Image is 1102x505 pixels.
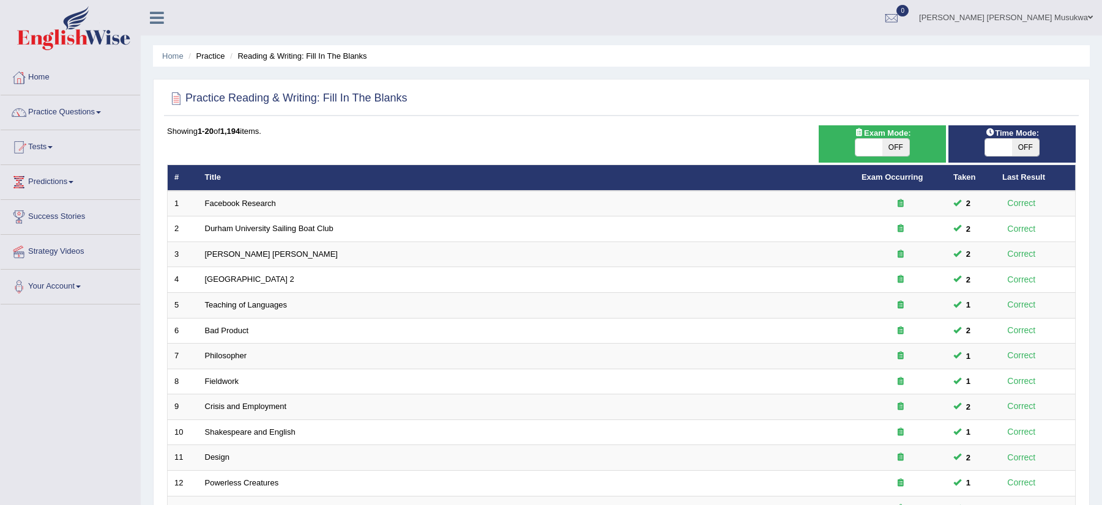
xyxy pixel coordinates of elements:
[205,427,296,437] a: Shakespeare and English
[961,375,975,388] span: You can still take this question
[205,224,333,233] a: Durham University Sailing Boat Club
[862,401,940,413] div: Exam occurring question
[862,274,940,286] div: Exam occurring question
[168,394,198,420] td: 9
[168,293,198,319] td: 5
[205,452,229,462] a: Design
[862,350,940,362] div: Exam occurring question
[961,248,975,260] span: You can still take this question
[1,200,140,230] a: Success Stories
[961,197,975,210] span: You can still take this question
[168,191,198,216] td: 1
[205,478,279,487] a: Powerless Creatures
[1,165,140,196] a: Predictions
[961,451,975,464] span: You can still take this question
[205,326,249,335] a: Bad Product
[947,165,996,191] th: Taken
[1002,374,1041,388] div: Correct
[168,419,198,445] td: 10
[205,300,287,309] a: Teaching of Languages
[167,89,408,108] h2: Practice Reading & Writing: Fill In The Blanks
[205,275,294,284] a: [GEOGRAPHIC_DATA] 2
[1,61,140,91] a: Home
[862,249,940,260] div: Exam occurring question
[1002,451,1041,465] div: Correct
[1002,298,1041,312] div: Correct
[205,249,338,259] a: [PERSON_NAME] [PERSON_NAME]
[961,298,975,311] span: You can still take this question
[1012,139,1039,156] span: OFF
[961,223,975,235] span: You can still take this question
[862,300,940,311] div: Exam occurring question
[896,5,909,17] span: 0
[862,325,940,337] div: Exam occurring question
[227,50,367,62] li: Reading & Writing: Fill In The Blanks
[205,402,287,411] a: Crisis and Employment
[220,127,240,136] b: 1,194
[862,172,923,182] a: Exam Occurring
[168,241,198,267] td: 3
[185,50,225,62] li: Practice
[862,477,940,489] div: Exam occurring question
[961,350,975,363] span: You can still take this question
[819,125,946,163] div: Show exams occurring in exams
[1002,476,1041,490] div: Correct
[961,426,975,438] span: You can still take this question
[205,351,247,360] a: Philosopher
[168,318,198,344] td: 6
[167,125,1076,137] div: Showing of items.
[162,51,184,61] a: Home
[1,270,140,300] a: Your Account
[862,427,940,438] div: Exam occurring question
[1002,348,1041,363] div: Correct
[961,273,975,286] span: You can still take this question
[205,377,239,386] a: Fieldwork
[168,470,198,496] td: 12
[1002,323,1041,337] div: Correct
[862,376,940,388] div: Exam occurring question
[198,165,855,191] th: Title
[862,198,940,210] div: Exam occurring question
[980,127,1044,139] span: Time Mode:
[1002,222,1041,236] div: Correct
[1002,425,1041,439] div: Correct
[205,199,276,208] a: Facebook Research
[1,235,140,265] a: Strategy Videos
[996,165,1076,191] th: Last Result
[961,476,975,489] span: You can still take this question
[198,127,214,136] b: 1-20
[862,223,940,235] div: Exam occurring question
[1,130,140,161] a: Tests
[168,445,198,471] td: 11
[168,165,198,191] th: #
[1002,399,1041,413] div: Correct
[862,452,940,463] div: Exam occurring question
[168,216,198,242] td: 2
[1002,273,1041,287] div: Correct
[168,344,198,369] td: 7
[1002,247,1041,261] div: Correct
[882,139,909,156] span: OFF
[1,95,140,126] a: Practice Questions
[168,267,198,293] td: 4
[849,127,915,139] span: Exam Mode:
[1002,196,1041,210] div: Correct
[168,369,198,394] td: 8
[961,400,975,413] span: You can still take this question
[961,324,975,337] span: You can still take this question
